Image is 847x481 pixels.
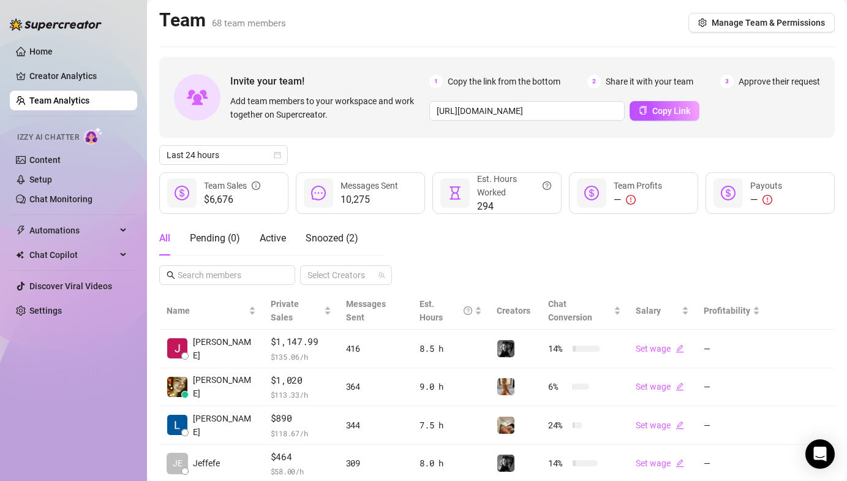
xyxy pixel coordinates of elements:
[271,373,331,388] span: $1,020
[159,292,263,330] th: Name
[10,18,102,31] img: logo-BBDzfeDw.svg
[420,297,472,324] div: Est. Hours
[636,344,684,354] a: Set wageedit
[805,439,835,469] div: Open Intercom Messenger
[341,192,398,207] span: 10,275
[193,456,220,470] span: Jeffefe
[477,199,551,214] span: 294
[420,380,482,393] div: 9.0 h
[548,380,568,393] span: 6 %
[696,330,767,368] td: —
[378,271,385,279] span: team
[676,421,684,430] span: edit
[639,106,647,115] span: copy
[29,221,116,240] span: Automations
[193,335,256,362] span: [PERSON_NAME]
[464,297,472,324] span: question-circle
[762,195,772,205] span: exclamation-circle
[271,388,331,401] span: $ 113.33 /h
[271,335,331,349] span: $1,147.99
[688,13,835,32] button: Manage Team & Permissions
[341,181,398,191] span: Messages Sent
[614,192,662,207] div: —
[720,75,734,88] span: 3
[497,455,514,472] img: Kennedy (VIP)
[606,75,693,88] span: Share it with your team
[696,406,767,445] td: —
[636,382,684,392] a: Set wageedit
[448,186,462,200] span: hourglass
[306,232,358,244] span: Snoozed ( 2 )
[346,342,405,355] div: 416
[420,342,482,355] div: 8.5 h
[739,75,820,88] span: Approve their request
[204,192,260,207] span: $6,676
[17,132,79,143] span: Izzy AI Chatter
[429,75,443,88] span: 1
[696,368,767,407] td: —
[311,186,326,200] span: message
[193,412,256,439] span: [PERSON_NAME]
[614,181,662,191] span: Team Profits
[29,306,62,316] a: Settings
[271,411,331,426] span: $890
[178,268,278,282] input: Search members
[29,96,89,105] a: Team Analytics
[167,271,175,279] span: search
[497,378,514,395] img: Celine (VIP)
[167,377,187,397] img: deia jane boise…
[346,299,386,322] span: Messages Sent
[29,66,127,86] a: Creator Analytics
[676,459,684,468] span: edit
[16,251,24,259] img: Chat Copilot
[271,299,299,322] span: Private Sales
[173,456,183,470] span: JE
[630,101,699,121] button: Copy Link
[548,456,568,470] span: 14 %
[193,373,256,400] span: [PERSON_NAME]
[698,18,707,27] span: setting
[159,9,286,32] h2: Team
[497,417,514,434] img: Chloe (VIP)
[16,225,26,235] span: thunderbolt
[271,465,331,477] span: $ 58.00 /h
[167,304,246,317] span: Name
[271,427,331,439] span: $ 118.67 /h
[652,106,690,116] span: Copy Link
[543,172,551,199] span: question-circle
[29,281,112,291] a: Discover Viral Videos
[548,342,568,355] span: 14 %
[346,380,405,393] div: 364
[29,194,92,204] a: Chat Monitoring
[636,458,684,468] a: Set wageedit
[584,186,599,200] span: dollar-circle
[167,146,280,164] span: Last 24 hours
[676,382,684,391] span: edit
[636,306,661,316] span: Salary
[190,231,240,246] div: Pending ( 0 )
[721,186,736,200] span: dollar-circle
[260,232,286,244] span: Active
[626,195,636,205] span: exclamation-circle
[489,292,541,330] th: Creators
[159,231,170,246] div: All
[29,47,53,56] a: Home
[212,18,286,29] span: 68 team members
[346,456,405,470] div: 309
[204,179,260,192] div: Team Sales
[29,155,61,165] a: Content
[448,75,560,88] span: Copy the link from the bottom
[587,75,601,88] span: 2
[712,18,825,28] span: Manage Team & Permissions
[750,181,782,191] span: Payouts
[274,151,281,159] span: calendar
[548,419,568,432] span: 24 %
[704,306,750,316] span: Profitability
[84,127,103,145] img: AI Chatter
[175,186,189,200] span: dollar-circle
[271,350,331,363] span: $ 135.06 /h
[548,299,592,322] span: Chat Conversion
[477,172,551,199] div: Est. Hours Worked
[29,175,52,184] a: Setup
[420,456,482,470] div: 8.0 h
